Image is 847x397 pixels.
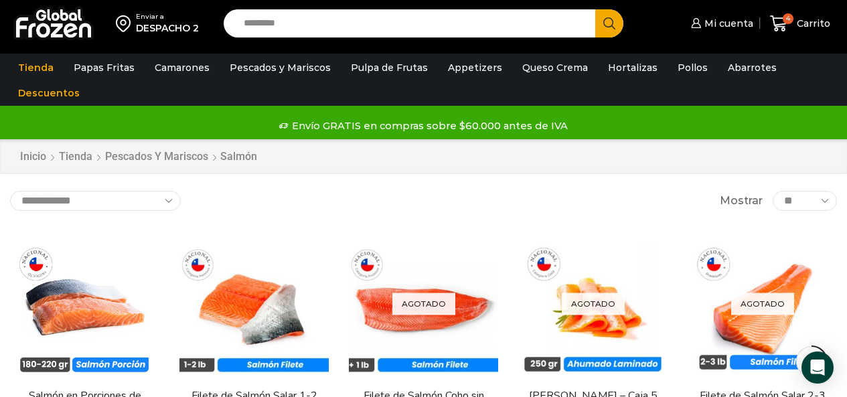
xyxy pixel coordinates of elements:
span: Mi cuenta [701,17,753,30]
img: address-field-icon.svg [116,12,136,35]
p: Agotado [392,293,455,315]
a: Pollos [671,55,714,80]
a: Pescados y Mariscos [104,149,209,165]
span: Mostrar [720,193,763,209]
div: DESPACHO 2 [136,21,199,35]
span: Carrito [793,17,830,30]
span: 4 [783,13,793,24]
a: Abarrotes [721,55,783,80]
a: Appetizers [441,55,509,80]
p: Agotado [562,293,625,315]
a: Tienda [58,149,93,165]
a: Inicio [19,149,47,165]
nav: Breadcrumb [19,149,257,165]
a: 4 Carrito [767,8,834,39]
p: Agotado [731,293,794,315]
a: Papas Fritas [67,55,141,80]
div: Open Intercom Messenger [801,351,834,384]
a: Queso Crema [516,55,595,80]
a: Pulpa de Frutas [344,55,435,80]
a: Pescados y Mariscos [223,55,337,80]
button: Search button [595,9,623,37]
a: Descuentos [11,80,86,106]
a: Mi cuenta [688,10,753,37]
h1: Salmón [220,150,257,163]
select: Pedido de la tienda [10,191,181,211]
a: Tienda [11,55,60,80]
a: Hortalizas [601,55,664,80]
a: Camarones [148,55,216,80]
div: Enviar a [136,12,199,21]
